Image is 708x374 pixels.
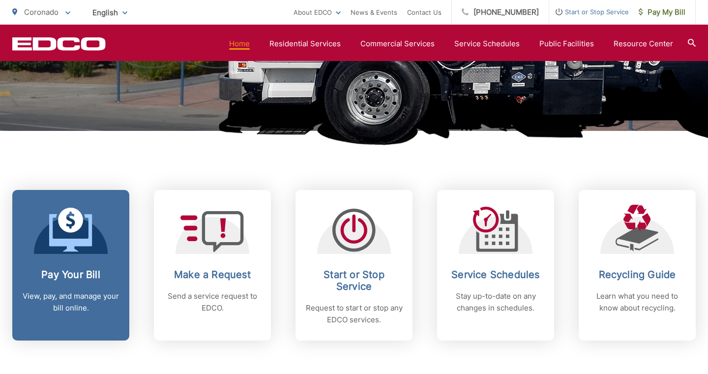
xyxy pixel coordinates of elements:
[407,6,442,18] a: Contact Us
[229,38,250,50] a: Home
[305,302,403,326] p: Request to start or stop any EDCO services.
[24,7,59,17] span: Coronado
[22,290,119,314] p: View, pay, and manage your bill online.
[154,190,271,341] a: Make a Request Send a service request to EDCO.
[269,38,341,50] a: Residential Services
[305,269,403,292] h2: Start or Stop Service
[614,38,673,50] a: Resource Center
[22,269,119,280] h2: Pay Your Bill
[294,6,341,18] a: About EDCO
[589,290,686,314] p: Learn what you need to know about recycling.
[447,290,544,314] p: Stay up-to-date on any changes in schedules.
[164,269,261,280] h2: Make a Request
[12,190,129,341] a: Pay Your Bill View, pay, and manage your bill online.
[85,4,135,21] span: English
[589,269,686,280] h2: Recycling Guide
[447,269,544,280] h2: Service Schedules
[454,38,520,50] a: Service Schedules
[539,38,594,50] a: Public Facilities
[164,290,261,314] p: Send a service request to EDCO.
[360,38,435,50] a: Commercial Services
[639,6,685,18] span: Pay My Bill
[437,190,554,341] a: Service Schedules Stay up-to-date on any changes in schedules.
[351,6,397,18] a: News & Events
[579,190,696,341] a: Recycling Guide Learn what you need to know about recycling.
[12,37,106,51] a: EDCD logo. Return to the homepage.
